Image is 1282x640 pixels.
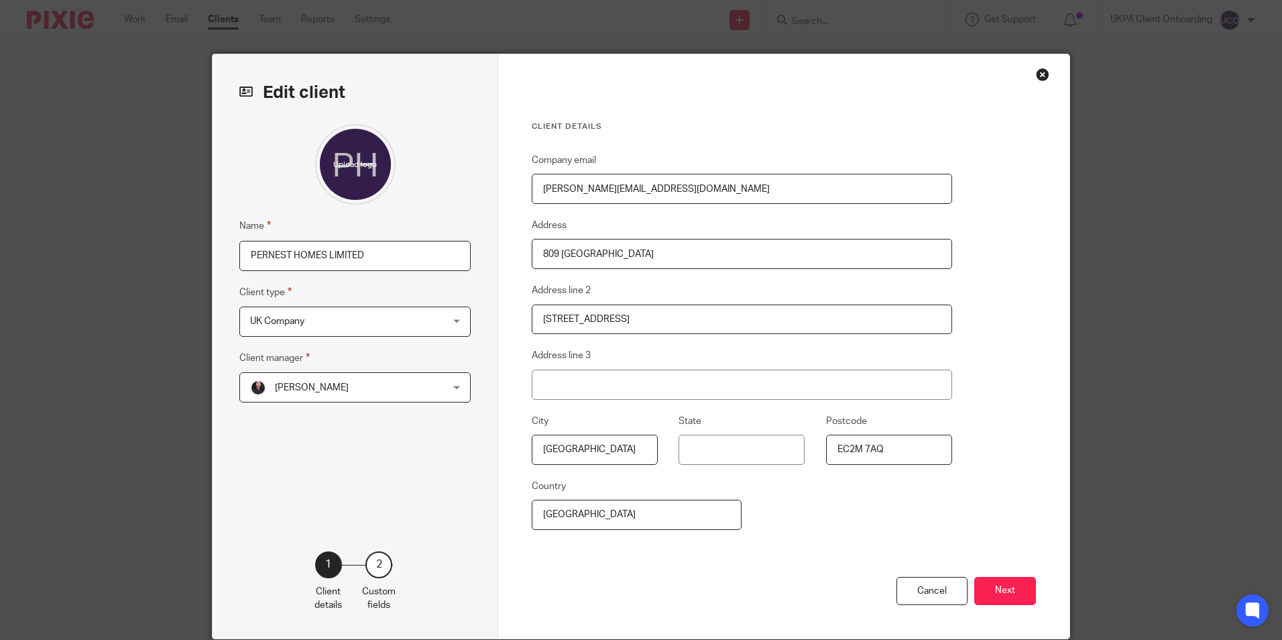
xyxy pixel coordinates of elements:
label: Postcode [826,415,867,428]
div: 1 [315,551,342,578]
label: Company email [532,154,596,167]
button: Next [974,577,1036,606]
div: Cancel [896,577,968,606]
h2: Edit client [239,81,471,104]
label: Client type [239,284,292,300]
span: [PERSON_NAME] [275,383,349,392]
img: MicrosoftTeams-image.jfif [250,380,266,396]
p: Custom fields [362,585,396,612]
div: 2 [365,551,392,578]
label: Name [239,218,271,233]
label: Address line 2 [532,284,591,297]
p: Client details [314,585,342,612]
label: City [532,415,548,428]
div: Close this dialog window [1036,68,1049,81]
label: Address line 3 [532,349,591,362]
label: State [679,415,701,428]
label: Country [532,480,566,493]
span: UK Company [250,317,304,326]
label: Address [532,219,567,232]
label: Client manager [239,350,310,366]
h3: Client details [532,121,952,132]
